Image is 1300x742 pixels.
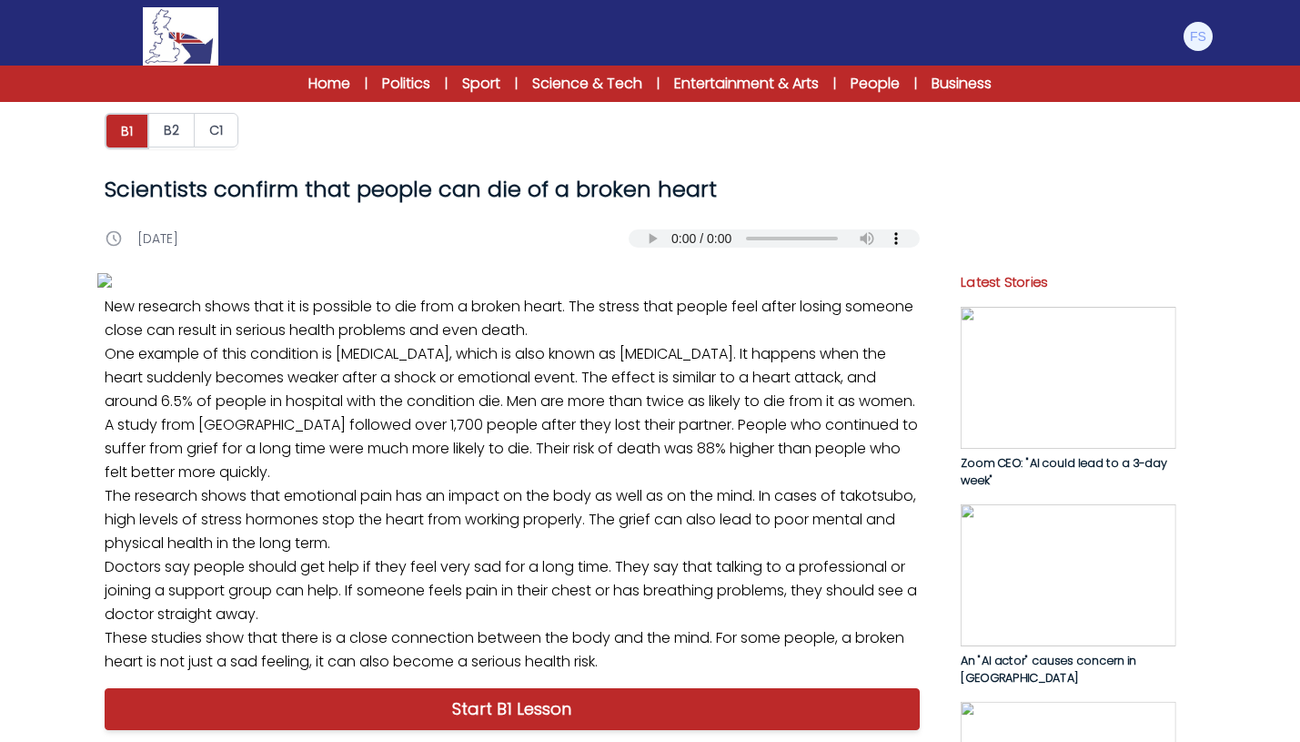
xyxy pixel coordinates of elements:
[137,229,178,248] p: [DATE]
[914,75,917,93] span: |
[382,73,430,95] a: Politics
[960,307,1175,490] a: Zoom CEO: "AI could lead to a 3-day week"
[833,75,836,93] span: |
[462,73,500,95] a: Sport
[657,75,660,93] span: |
[1184,22,1213,51] img: Francesco Scarrone
[365,75,368,93] span: |
[532,73,642,95] a: Science & Tech
[105,175,920,204] h1: Scientists confirm that people can die of a broken heart
[674,73,819,95] a: Entertainment & Arts
[97,273,927,288] img: sJcZE2veGszyZwGZtBFXsDu0aWAEufSJiIbPTX9A.jpg
[149,113,195,149] a: B2
[148,113,195,147] button: B2
[143,7,217,66] img: Logo
[851,73,900,95] a: People
[960,504,1175,646] img: nFWkG8hTMZyk2tDKsFUmAPZdbsZqawhQPrljhxus.jpg
[960,504,1175,687] a: An "AI actor" causes concern in [GEOGRAPHIC_DATA]
[105,688,920,730] a: Start B1 Lesson
[97,288,927,681] p: New research shows that it is possible to die from a broken heart. The stress that people feel af...
[194,113,238,147] button: C1
[86,7,276,66] a: Logo
[515,75,518,93] span: |
[960,652,1136,686] span: An "AI actor" causes concern in [GEOGRAPHIC_DATA]
[308,73,350,95] a: Home
[629,229,920,248] audio: Your browser does not support the audio element.
[960,272,1175,292] p: Latest Stories
[932,73,992,95] a: Business
[960,307,1175,449] img: IUZJOaCbQq59P8Hs9kWMgpQ1zvR8SowE33OmDh9x.jpg
[105,113,149,149] button: B1
[960,455,1166,490] span: Zoom CEO: "AI could lead to a 3-day week"
[445,75,448,93] span: |
[195,113,238,149] a: C1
